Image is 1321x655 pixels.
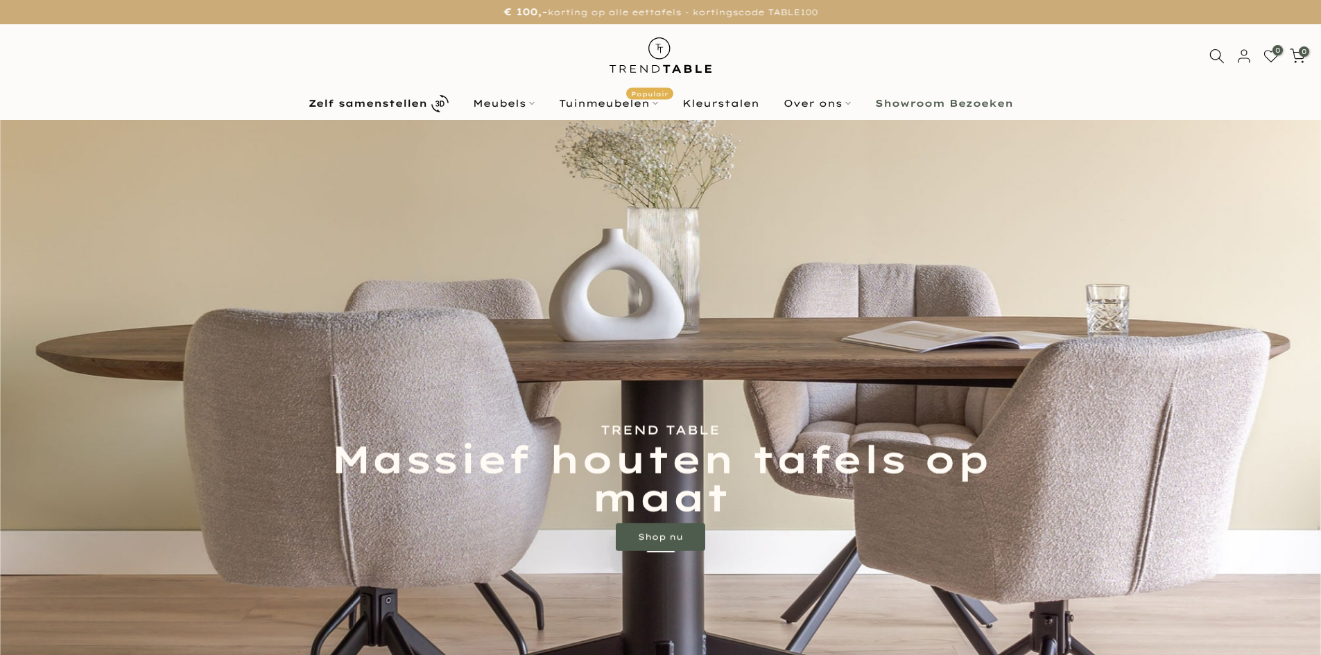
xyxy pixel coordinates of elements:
a: Showroom Bezoeken [863,95,1025,112]
a: TuinmeubelenPopulair [546,95,670,112]
span: Populair [626,88,673,100]
a: 0 [1290,49,1305,64]
p: korting op alle eettafels - kortingscode TABLE100 [17,3,1304,21]
a: Meubels [460,95,546,112]
a: 0 [1263,49,1279,64]
a: Over ons [771,95,863,112]
a: Shop nu [616,523,705,551]
img: trend-table [600,24,721,86]
span: 0 [1272,45,1283,55]
a: Kleurstalen [670,95,771,112]
a: Zelf samenstellen [296,91,460,116]
b: Showroom Bezoeken [875,98,1013,108]
b: Zelf samenstellen [309,98,427,108]
strong: € 100,- [503,6,547,18]
span: 0 [1299,46,1309,57]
